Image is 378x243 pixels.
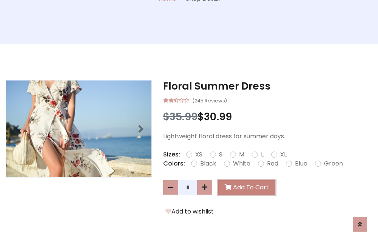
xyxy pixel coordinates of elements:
label: S [219,150,222,159]
span: 30.99 [204,110,232,124]
label: Black [200,159,216,168]
label: Green [324,159,343,168]
h3: $ [163,111,372,123]
label: Red [267,159,278,168]
label: Blue [295,159,307,168]
h3: Floral Summer Dress [163,80,372,92]
span: $35.99 [163,110,197,124]
button: Add to wishlist [163,207,216,217]
label: L [261,150,264,159]
p: Sizes: [163,150,180,159]
label: M [239,150,244,159]
label: White [233,159,250,168]
p: Lightweight floral dress for summer days. [163,132,372,141]
img: Image [6,80,151,177]
small: (245 Reviews) [192,96,227,105]
label: XS [195,150,202,159]
button: Add To Cart [218,180,275,195]
p: Colors: [163,159,185,168]
label: XL [280,150,287,159]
